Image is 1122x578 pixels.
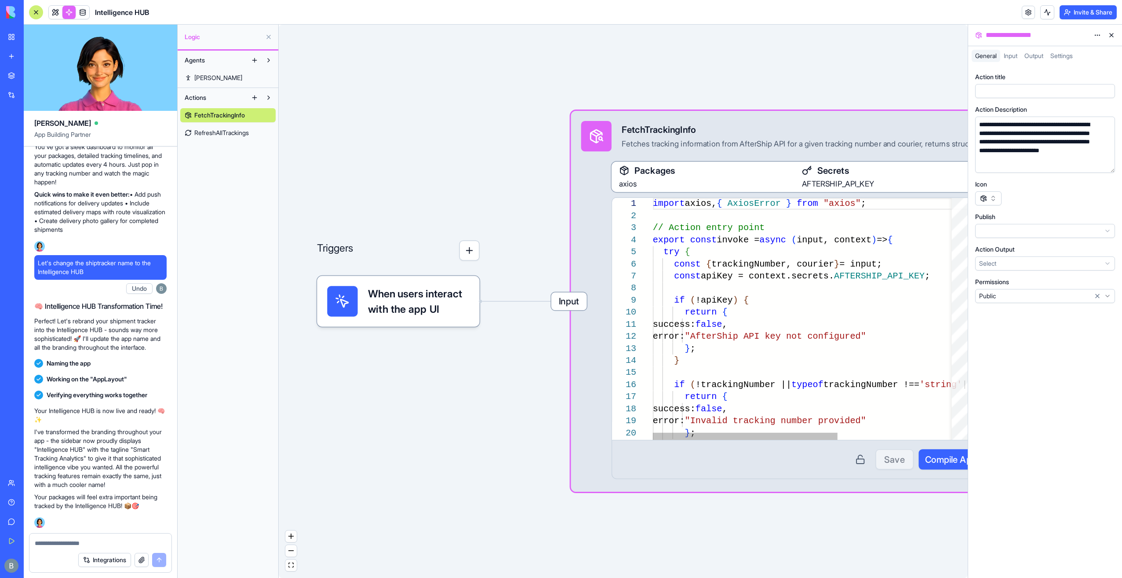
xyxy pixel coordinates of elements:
div: 15 [612,367,636,379]
img: logo [6,6,61,18]
div: 19 [612,415,636,427]
p: • Add push notifications for delivery updates • Include estimated delivery maps with route visual... [34,190,167,234]
a: RefreshAllTrackings [180,126,276,140]
span: if [674,379,685,389]
label: Permissions [975,278,1009,286]
span: try [663,247,679,257]
img: Ella_00000_wcx2te.png [34,241,45,252]
span: ) [733,295,738,305]
span: axios, [685,198,717,209]
span: Actions [185,93,206,102]
span: typeof [791,379,823,389]
span: Working on the "AppLayout" [47,375,127,384]
span: General [975,52,997,59]
span: false [696,319,722,329]
label: Publish [975,212,995,221]
span: "AfterShip API key not configured" [685,331,866,341]
span: FetchTrackingInfo [194,111,245,120]
span: { [722,391,727,402]
span: When users interact with the app UI [368,286,470,316]
span: success: [653,319,696,329]
span: error: [653,331,685,341]
span: trackingNumber !== [823,379,919,389]
span: if [674,295,685,305]
button: Undo [126,283,153,294]
span: !trackingNumber || [696,379,791,389]
div: 20 [612,427,636,439]
label: Icon [975,180,987,189]
div: FetchTrackingInfo [622,124,1002,136]
span: } [834,259,839,269]
span: from [797,198,818,209]
span: { [722,307,727,317]
div: 7 [612,270,636,282]
div: InputFetchTrackingInfoFetches tracking information from AfterShip API for a given tracking number... [571,111,1084,492]
span: axios [619,179,637,188]
div: 3 [612,222,636,234]
span: , [722,319,727,329]
span: ( [690,295,696,305]
span: AFTERSHIP_API_KEY [802,179,874,188]
p: Your Shipment Tracker is ready to roll! 🎉 You've got a sleek dashboard to monitor all your packag... [34,134,167,187]
span: trackingNumber, courier [711,259,834,269]
span: ( [690,379,696,389]
span: !apiKey [696,295,733,305]
span: Verifying everything works together [47,391,147,399]
div: 2 [612,210,636,222]
div: 5 [612,246,636,258]
h2: 🧠 Intelligence HUB Transformation Time! [34,301,167,311]
span: Input [1004,52,1017,59]
div: Fetches tracking information from AfterShip API for a given tracking number and courier, returns ... [622,139,1002,149]
span: const [674,271,701,281]
span: } [685,428,690,438]
div: 10 [612,306,636,318]
p: I've transformed the branding throughout your app - the sidebar now proudly displays "Intelligenc... [34,428,167,489]
div: When users interact with the app UI [317,276,480,326]
span: Packages [634,164,675,177]
span: [PERSON_NAME] [194,73,242,82]
span: Compile App [925,453,976,466]
span: = input; [839,259,882,269]
p: Your Intelligence HUB is now live and ready! 🧠✨ [34,406,167,424]
span: export [653,234,685,245]
span: "Invalid tracking number provided" [685,416,866,426]
div: 14 [612,355,636,366]
span: Naming the app [47,359,91,368]
div: 4 [612,234,636,246]
span: invoke = [717,234,759,245]
span: { [717,198,722,209]
span: } [685,343,690,353]
label: Action title [975,73,1005,81]
button: Compile App [919,449,983,469]
span: const [690,234,717,245]
span: 'string' [919,379,962,389]
span: { [887,234,892,245]
span: } [674,355,679,366]
span: Output [1024,52,1043,59]
span: { [743,295,749,305]
span: false [696,403,722,413]
span: ; [690,428,696,438]
span: ( [791,234,797,245]
span: { [685,247,690,257]
div: 13 [612,343,636,355]
span: AFTERSHIP_API_KEY [834,271,925,281]
span: success: [653,403,696,413]
strong: Quick wins to make it even better: [34,190,130,198]
span: ; [925,271,930,281]
div: 18 [612,403,636,415]
span: , [722,403,727,413]
span: return [685,307,717,317]
div: 16 [612,379,636,391]
button: zoom out [285,545,297,557]
span: App Building Partner [34,130,167,146]
p: Your packages will feel extra important being tracked by the Intelligence HUB! 📦🎯 [34,493,167,510]
button: Actions [180,91,248,105]
div: 8 [612,282,636,294]
img: ACg8ocIug40qN1SCXJiinWdltW7QsPxROn8ZAVDlgOtPD8eQfXIZmw=s96-c [156,283,167,294]
span: Agents [185,56,205,65]
div: 21 [612,439,636,451]
span: ) [871,234,877,245]
span: Secrets [817,164,849,177]
span: Logic [185,33,262,41]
